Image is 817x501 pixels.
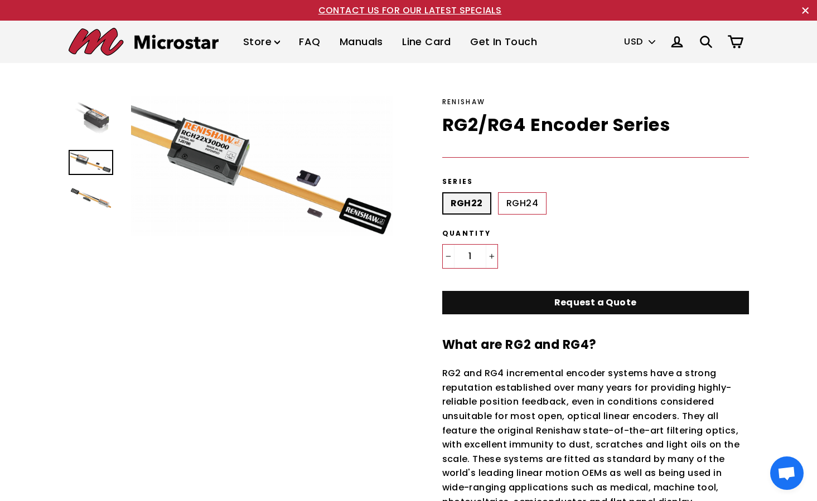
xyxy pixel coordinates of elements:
[442,337,749,354] h3: What are RG2 and RG4?
[70,187,110,208] img: RG2/RG4 Encoder Series
[498,192,547,215] label: RGH24
[770,456,804,490] div: Open chat
[443,245,497,268] input: quantity
[394,26,460,59] a: Line Card
[442,96,749,107] div: Renishaw
[70,151,110,173] img: RG2/RG4 Encoder Series
[235,26,288,59] a: Store
[318,4,502,17] a: CONTACT US FOR OUR LATEST SPECIALS
[442,113,749,138] h1: RG2/RG4 Encoder Series
[291,26,328,59] a: FAQ
[70,98,110,136] img: RG2/RG4 Encoder Series
[443,245,455,268] button: Reduce item quantity by one
[462,26,545,59] a: Get In Touch
[442,192,491,215] label: RGH22
[442,291,749,315] a: Request a Quote
[69,28,219,56] img: Microstar Electronics
[486,245,497,268] button: Increase item quantity by one
[442,177,749,187] label: Series
[235,26,545,59] ul: Primary
[442,229,749,239] label: Quantity
[331,26,391,59] a: Manuals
